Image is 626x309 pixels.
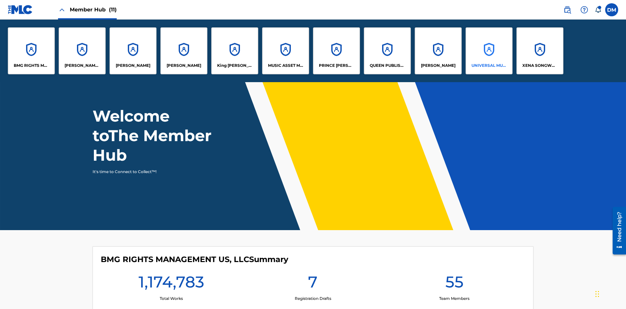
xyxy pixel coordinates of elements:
p: XENA SONGWRITER [522,63,558,68]
a: Accounts[PERSON_NAME] [160,27,207,74]
h4: BMG RIGHTS MANAGEMENT US, LLC [101,255,288,264]
a: AccountsBMG RIGHTS MANAGEMENT US, LLC [8,27,55,74]
p: CLEO SONGWRITER [65,63,100,68]
p: Total Works [160,296,183,302]
a: Public Search [561,3,574,16]
a: Accounts[PERSON_NAME] SONGWRITER [59,27,106,74]
a: AccountsXENA SONGWRITER [516,27,563,74]
p: PRINCE MCTESTERSON [319,63,354,68]
p: It's time to Connect to Collect™! [93,169,206,175]
img: search [563,6,571,14]
h1: 1,174,783 [139,272,204,296]
a: AccountsQUEEN PUBLISHA [364,27,411,74]
p: Team Members [439,296,469,302]
h1: 55 [445,272,464,296]
p: King McTesterson [217,63,253,68]
a: AccountsUNIVERSAL MUSIC PUB GROUP [466,27,513,74]
p: MUSIC ASSET MANAGEMENT (MAM) [268,63,304,68]
a: Accounts[PERSON_NAME] [415,27,462,74]
p: QUEEN PUBLISHA [370,63,405,68]
div: Help [578,3,591,16]
iframe: Chat Widget [593,278,626,309]
a: AccountsMUSIC ASSET MANAGEMENT (MAM) [262,27,309,74]
a: AccountsPRINCE [PERSON_NAME] [313,27,360,74]
p: RONALD MCTESTERSON [421,63,455,68]
img: MLC Logo [8,5,33,14]
div: User Menu [605,3,618,16]
div: Notifications [595,7,601,13]
h1: 7 [308,272,318,296]
span: (11) [109,7,117,13]
img: help [580,6,588,14]
a: Accounts[PERSON_NAME] [110,27,156,74]
p: Registration Drafts [295,296,331,302]
p: BMG RIGHTS MANAGEMENT US, LLC [14,63,49,68]
a: AccountsKing [PERSON_NAME] [211,27,258,74]
div: Drag [595,284,599,304]
iframe: Resource Center [608,204,626,258]
span: Member Hub [70,6,117,13]
img: Close [58,6,66,14]
h1: Welcome to The Member Hub [93,106,215,165]
p: EYAMA MCSINGER [167,63,201,68]
p: UNIVERSAL MUSIC PUB GROUP [471,63,507,68]
p: ELVIS COSTELLO [116,63,150,68]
